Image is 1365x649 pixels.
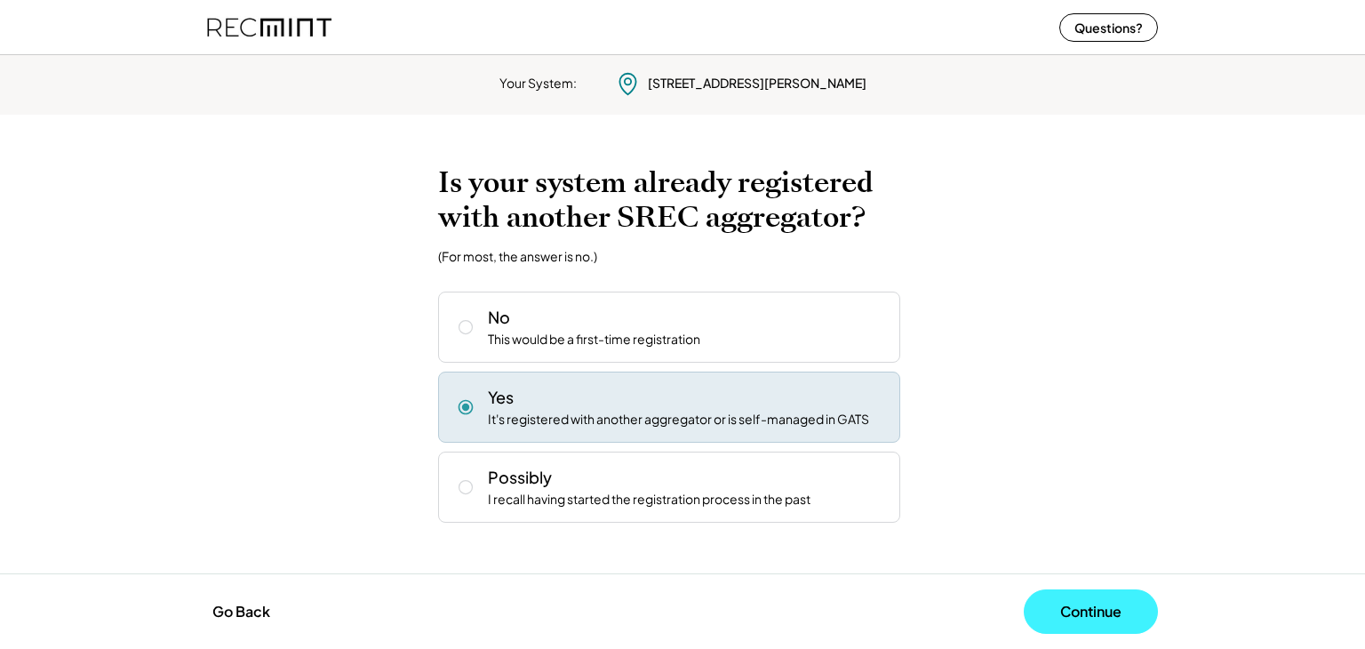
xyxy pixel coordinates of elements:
[488,466,552,488] div: Possibly
[438,248,597,264] div: (For most, the answer is no.)
[488,386,514,408] div: Yes
[488,331,700,349] div: This would be a first-time registration
[207,4,331,51] img: recmint-logotype%403x%20%281%29.jpeg
[1059,13,1158,42] button: Questions?
[499,75,577,92] div: Your System:
[207,592,275,631] button: Go Back
[488,306,510,328] div: No
[438,165,927,235] h2: Is your system already registered with another SREC aggregator?
[648,75,866,92] div: [STREET_ADDRESS][PERSON_NAME]
[488,491,810,509] div: I recall having started the registration process in the past
[1024,589,1158,634] button: Continue
[488,411,869,429] div: It's registered with another aggregator or is self-managed in GATS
